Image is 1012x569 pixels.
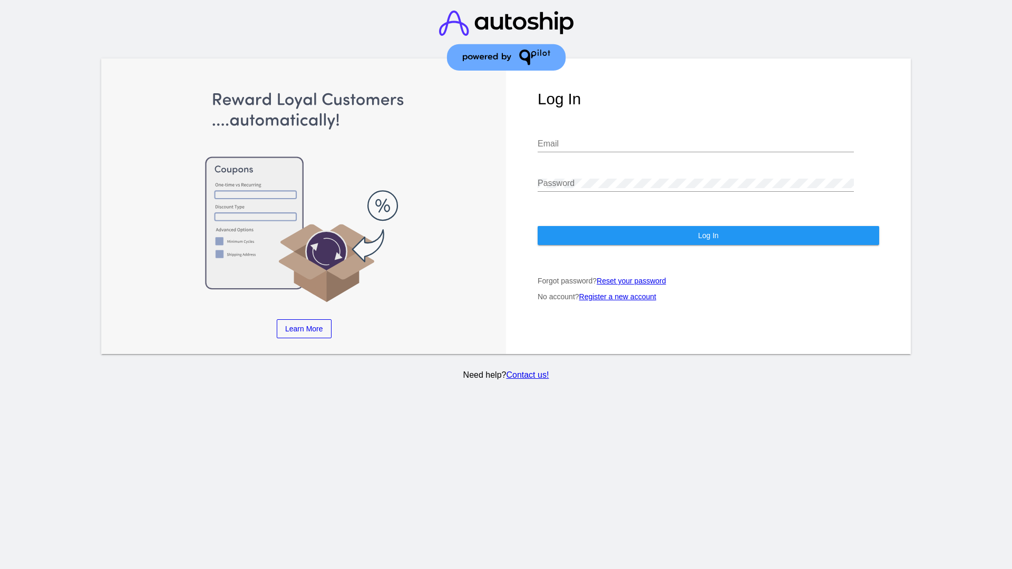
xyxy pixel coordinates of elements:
[277,319,332,338] a: Learn More
[285,325,323,333] span: Learn More
[538,139,854,149] input: Email
[538,226,879,245] button: Log In
[133,90,475,303] img: Apply Coupons Automatically to Scheduled Orders with QPilot
[698,231,718,240] span: Log In
[538,292,879,301] p: No account?
[597,277,666,285] a: Reset your password
[506,370,549,379] a: Contact us!
[100,370,913,380] p: Need help?
[538,90,879,108] h1: Log In
[538,277,879,285] p: Forgot password?
[579,292,656,301] a: Register a new account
